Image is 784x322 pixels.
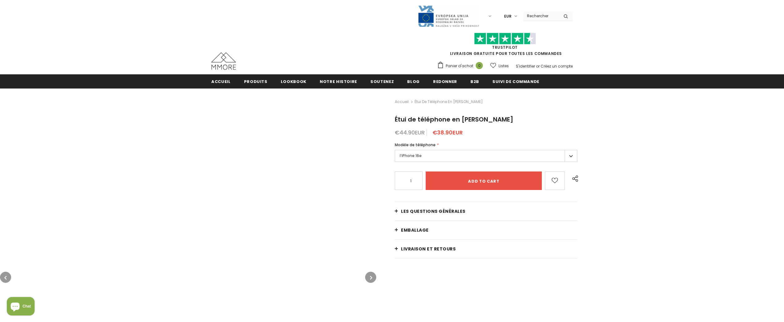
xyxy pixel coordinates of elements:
span: Lookbook [281,79,306,85]
img: Faites confiance aux étoiles pilotes [474,33,536,45]
a: Suivi de commande [492,74,539,88]
a: Listes [490,60,509,71]
span: Livraison et retours [401,246,456,252]
span: €44.90EUR [395,129,425,136]
a: B2B [470,74,479,88]
inbox-online-store-chat: Shopify online store chat [5,297,36,317]
span: Étui de téléphone en [PERSON_NAME] [415,98,483,105]
span: LIVRAISON GRATUITE POUR TOUTES LES COMMANDES [437,35,573,56]
span: or [536,64,540,69]
span: Notre histoire [320,79,357,85]
a: Javni Razpis [418,13,479,19]
a: TrustPilot [492,45,518,50]
span: EMBALLAGE [401,227,429,233]
span: Redonner [433,79,457,85]
a: Panier d'achat 0 [437,61,486,71]
span: Produits [244,79,268,85]
span: Les questions générales [401,208,466,214]
a: Livraison et retours [395,240,577,258]
a: S'identifier [516,64,535,69]
span: Étui de téléphone en [PERSON_NAME] [395,115,513,124]
a: Produits [244,74,268,88]
span: €38.90EUR [432,129,463,136]
span: Modèle de téléphone [395,142,436,147]
a: EMBALLAGE [395,221,577,239]
span: Suivi de commande [492,79,539,85]
a: Créez un compte [541,64,573,69]
a: soutenez [370,74,394,88]
label: l’iPhone 16e [395,150,577,162]
span: Listes [499,63,509,69]
span: EUR [504,13,512,19]
input: Search Site [523,11,559,20]
span: B2B [470,79,479,85]
span: 0 [476,62,483,69]
a: Lookbook [281,74,306,88]
a: Les questions générales [395,202,577,221]
img: Cas MMORE [211,52,236,70]
span: Accueil [211,79,231,85]
a: Blog [407,74,420,88]
a: Notre histoire [320,74,357,88]
img: Javni Razpis [418,5,479,27]
span: Blog [407,79,420,85]
a: Redonner [433,74,457,88]
input: Add to cart [426,171,542,190]
a: Accueil [395,98,409,105]
span: soutenez [370,79,394,85]
a: Accueil [211,74,231,88]
span: Panier d'achat [446,63,473,69]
